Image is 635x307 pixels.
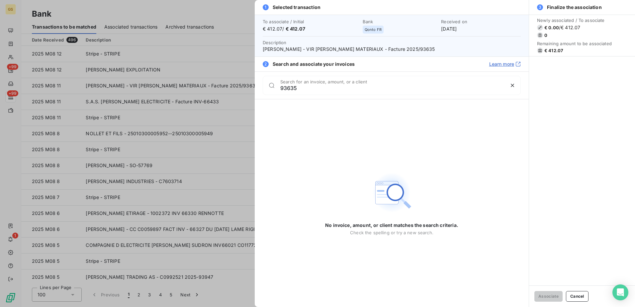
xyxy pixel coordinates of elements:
[263,61,269,67] span: 2
[350,230,433,235] span: Check the spelling or try a new search.
[534,291,563,302] button: Associate
[263,4,269,10] span: 1
[325,222,458,229] span: No invoice, amount, or client matches the search criteria.
[441,19,521,32] div: [DATE]
[559,24,580,31] span: / € 412.07
[263,40,287,45] span: Description
[273,61,355,67] span: Search and associate your invoices
[363,19,437,24] span: Bank
[263,46,521,52] span: [PERSON_NAME] - VIR [PERSON_NAME] MATERIAUX - Facture 2025/93635
[612,284,628,300] div: Open Intercom Messenger
[286,26,305,32] span: € 412.07
[263,19,359,24] span: To associate / Initial
[365,28,382,32] span: Qonto FR
[544,25,559,30] span: € 0.00
[537,41,612,46] span: Remaining amount to be associated
[537,18,612,23] span: Newly associated / To associate
[489,61,521,67] a: Learn more
[263,26,359,32] span: € 412.07 /
[537,4,543,10] span: 3
[566,291,589,302] button: Cancel
[544,48,563,53] span: € 412.07
[280,85,504,91] input: placeholder
[370,171,413,214] img: Empty state
[441,19,521,24] span: Received on
[547,4,602,11] span: Finalize the association
[544,33,547,38] span: 0
[273,4,320,11] span: Selected transaction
